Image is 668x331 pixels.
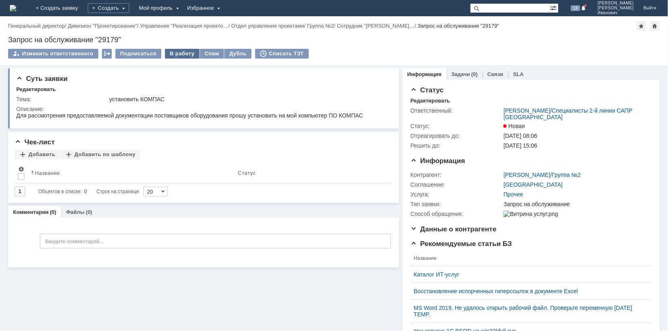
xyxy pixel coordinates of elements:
[410,201,502,207] div: Тип заявки:
[598,11,634,15] span: Иванович
[451,71,470,77] a: Задачи
[414,288,642,294] a: Восстановление испорченных гиперссылок в документе Excel
[13,209,49,215] a: Комментарии
[410,98,450,104] div: Редактировать
[68,23,137,29] a: Дивизион "Проектирование"
[414,305,642,318] a: MS Word 2019. Не удалось открыть рабочий файл. Проверьте переменную [DATE] TEMP.
[10,5,16,11] a: Перейти на домашнюю страницу
[84,187,87,196] div: 0
[503,201,648,207] div: Запрос на обслуживание
[636,21,646,31] div: Добавить в избранное
[650,21,659,31] div: Сделать домашней страницей
[410,157,465,165] span: Информация
[550,4,558,11] span: Расширенный поиск
[503,181,563,188] a: [GEOGRAPHIC_DATA]
[16,106,389,112] div: Описание:
[235,163,386,183] th: Статус
[16,86,56,93] div: Редактировать
[238,170,256,176] div: Статус
[571,5,580,11] span: 18
[410,123,502,129] div: Статус:
[410,225,497,233] span: Данные о контрагенте
[337,23,414,29] a: Сотрудник "[PERSON_NAME]…
[10,5,16,11] img: logo
[38,189,82,194] span: Объектов в списке:
[410,191,502,198] div: Услуга:
[66,209,85,215] a: Файлы
[16,96,108,102] div: Тема:
[410,250,645,266] th: Название
[503,172,550,178] a: [PERSON_NAME]
[86,209,92,215] div: (0)
[88,3,129,13] div: Создать
[410,181,502,188] div: Соглашение:
[8,23,68,29] div: /
[140,23,231,29] div: /
[503,211,558,217] img: Витрина услуг.png
[307,23,337,29] div: /
[414,271,642,278] a: Каталог ИТ-услуг
[410,133,502,139] div: Отреагировать до:
[109,96,387,102] div: установить КОМПАС
[410,172,502,178] div: Контрагент:
[410,107,502,114] div: Ответственный:
[8,36,660,44] div: Запрос на обслуживание "29179"
[8,23,65,29] a: Генеральный директор
[307,23,334,29] a: Группа №2
[407,71,441,77] a: Информация
[418,23,499,29] div: Запрос на обслуживание "29179"
[503,133,537,139] span: [DATE] 08:06
[231,23,304,29] a: Отдел управления проектами
[68,23,140,29] div: /
[231,23,307,29] div: /
[503,107,550,114] a: [PERSON_NAME]
[35,170,60,176] div: Название
[503,172,581,178] div: /
[503,107,632,120] a: Специалисты 2-й линии САПР [GEOGRAPHIC_DATA]
[410,240,512,248] span: Рекомендуемые статьи БЗ
[102,49,112,59] div: Работа с массовостью
[598,1,634,6] span: [PERSON_NAME]
[503,142,537,149] span: [DATE] 15:06
[598,6,634,11] span: [PERSON_NAME]
[140,23,228,29] a: Управление "Реализация проекто…
[410,86,443,94] span: Статус
[471,71,478,77] div: (0)
[50,209,56,215] div: (0)
[28,163,235,183] th: Название
[552,172,581,178] a: Группа №2
[18,166,24,172] span: Настройки
[503,191,523,198] a: Прочее
[15,138,55,146] span: Чек-лист
[503,123,525,129] span: Новая
[16,75,67,83] span: Суть заявки
[38,187,140,196] i: Строк на странице:
[337,23,418,29] div: /
[513,71,524,77] a: SLA
[410,142,502,149] div: Решить до:
[503,107,648,120] div: /
[410,211,502,217] div: Способ обращения:
[488,71,503,77] a: Связи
